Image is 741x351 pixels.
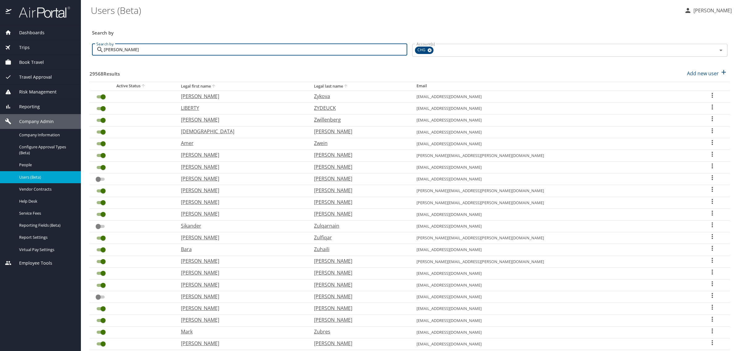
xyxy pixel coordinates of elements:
[92,26,727,36] h3: Search by
[314,187,404,194] p: [PERSON_NAME]
[682,5,734,16] button: [PERSON_NAME]
[412,279,695,291] td: [EMAIL_ADDRESS][DOMAIN_NAME]
[692,7,732,14] p: [PERSON_NAME]
[11,89,57,95] span: Risk Management
[314,151,404,159] p: [PERSON_NAME]
[181,281,302,288] p: [PERSON_NAME]
[19,234,73,240] span: Report Settings
[181,128,302,135] p: [DEMOGRAPHIC_DATA]
[314,93,404,100] p: Zykova
[412,244,695,256] td: [EMAIL_ADDRESS][DOMAIN_NAME]
[412,82,695,91] th: Email
[181,116,302,123] p: [PERSON_NAME]
[314,210,404,217] p: [PERSON_NAME]
[314,222,404,229] p: Zulqarnain
[415,47,433,54] div: CHG
[181,198,302,206] p: [PERSON_NAME]
[412,173,695,185] td: [EMAIL_ADDRESS][DOMAIN_NAME]
[19,186,73,192] span: Vendor Contracts
[181,340,302,347] p: [PERSON_NAME]
[314,175,404,182] p: [PERSON_NAME]
[181,269,302,276] p: [PERSON_NAME]
[181,304,302,312] p: [PERSON_NAME]
[314,293,404,300] p: [PERSON_NAME]
[211,84,217,89] button: sort
[415,47,429,53] span: CHG
[19,174,73,180] span: Users (Beta)
[412,103,695,114] td: [EMAIL_ADDRESS][DOMAIN_NAME]
[412,185,695,197] td: [PERSON_NAME][EMAIL_ADDRESS][PERSON_NAME][DOMAIN_NAME]
[684,67,730,80] button: Add new user
[314,104,404,112] p: ZYDEUCK
[104,44,407,56] input: Search by name or email
[11,260,52,266] span: Employee Tools
[412,232,695,244] td: [PERSON_NAME][EMAIL_ADDRESS][PERSON_NAME][DOMAIN_NAME]
[314,163,404,171] p: [PERSON_NAME]
[412,338,695,350] td: [EMAIL_ADDRESS][DOMAIN_NAME]
[19,162,73,168] span: People
[6,6,12,18] img: icon-airportal.png
[11,44,30,51] span: Trips
[314,304,404,312] p: [PERSON_NAME]
[11,59,44,66] span: Book Travel
[412,162,695,173] td: [EMAIL_ADDRESS][DOMAIN_NAME]
[19,210,73,216] span: Service Fees
[687,70,719,77] p: Add new user
[181,328,302,335] p: Mark
[181,104,302,112] p: LIBERTY
[314,269,404,276] p: [PERSON_NAME]
[19,247,73,253] span: Virtual Pay Settings
[314,139,404,147] p: Zwein
[412,291,695,303] td: [EMAIL_ADDRESS][DOMAIN_NAME]
[412,138,695,150] td: [EMAIL_ADDRESS][DOMAIN_NAME]
[314,198,404,206] p: [PERSON_NAME]
[19,222,73,228] span: Reporting Fields (Beta)
[19,144,73,156] span: Configure Approval Types (Beta)
[181,234,302,241] p: [PERSON_NAME]
[412,303,695,315] td: [EMAIL_ADDRESS][DOMAIN_NAME]
[181,257,302,265] p: [PERSON_NAME]
[11,74,52,81] span: Travel Approval
[181,151,302,159] p: [PERSON_NAME]
[314,246,404,253] p: Zuhaili
[412,326,695,338] td: [EMAIL_ADDRESS][DOMAIN_NAME]
[140,83,147,89] button: sort
[412,114,695,126] td: [EMAIL_ADDRESS][DOMAIN_NAME]
[412,126,695,138] td: [EMAIL_ADDRESS][DOMAIN_NAME]
[309,82,412,91] th: Legal last name
[11,118,54,125] span: Company Admin
[181,222,302,229] p: Sikander
[412,256,695,267] td: [PERSON_NAME][EMAIL_ADDRESS][PERSON_NAME][DOMAIN_NAME]
[181,293,302,300] p: [PERSON_NAME]
[412,267,695,279] td: [EMAIL_ADDRESS][DOMAIN_NAME]
[181,316,302,324] p: [PERSON_NAME]
[90,67,120,77] h3: 29568 Results
[717,46,725,55] button: Open
[181,163,302,171] p: [PERSON_NAME]
[412,91,695,102] td: [EMAIL_ADDRESS][DOMAIN_NAME]
[412,197,695,209] td: [PERSON_NAME][EMAIL_ADDRESS][PERSON_NAME][DOMAIN_NAME]
[19,132,73,138] span: Company Information
[181,210,302,217] p: [PERSON_NAME]
[314,328,404,335] p: Zubres
[181,175,302,182] p: [PERSON_NAME]
[90,82,176,91] th: Active Status
[181,139,302,147] p: Amer
[19,198,73,204] span: Help Desk
[181,187,302,194] p: [PERSON_NAME]
[412,209,695,220] td: [EMAIL_ADDRESS][DOMAIN_NAME]
[314,281,404,288] p: [PERSON_NAME]
[91,1,679,20] h1: Users (Beta)
[412,150,695,161] td: [PERSON_NAME][EMAIL_ADDRESS][PERSON_NAME][DOMAIN_NAME]
[11,103,40,110] span: Reporting
[176,82,309,91] th: Legal first name
[11,29,44,36] span: Dashboards
[314,128,404,135] p: [PERSON_NAME]
[314,234,404,241] p: Zulfiqar
[343,84,349,89] button: sort
[181,246,302,253] p: Bara
[181,93,302,100] p: [PERSON_NAME]
[314,116,404,123] p: Zwillenberg
[12,6,70,18] img: airportal-logo.png
[314,340,404,347] p: [PERSON_NAME]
